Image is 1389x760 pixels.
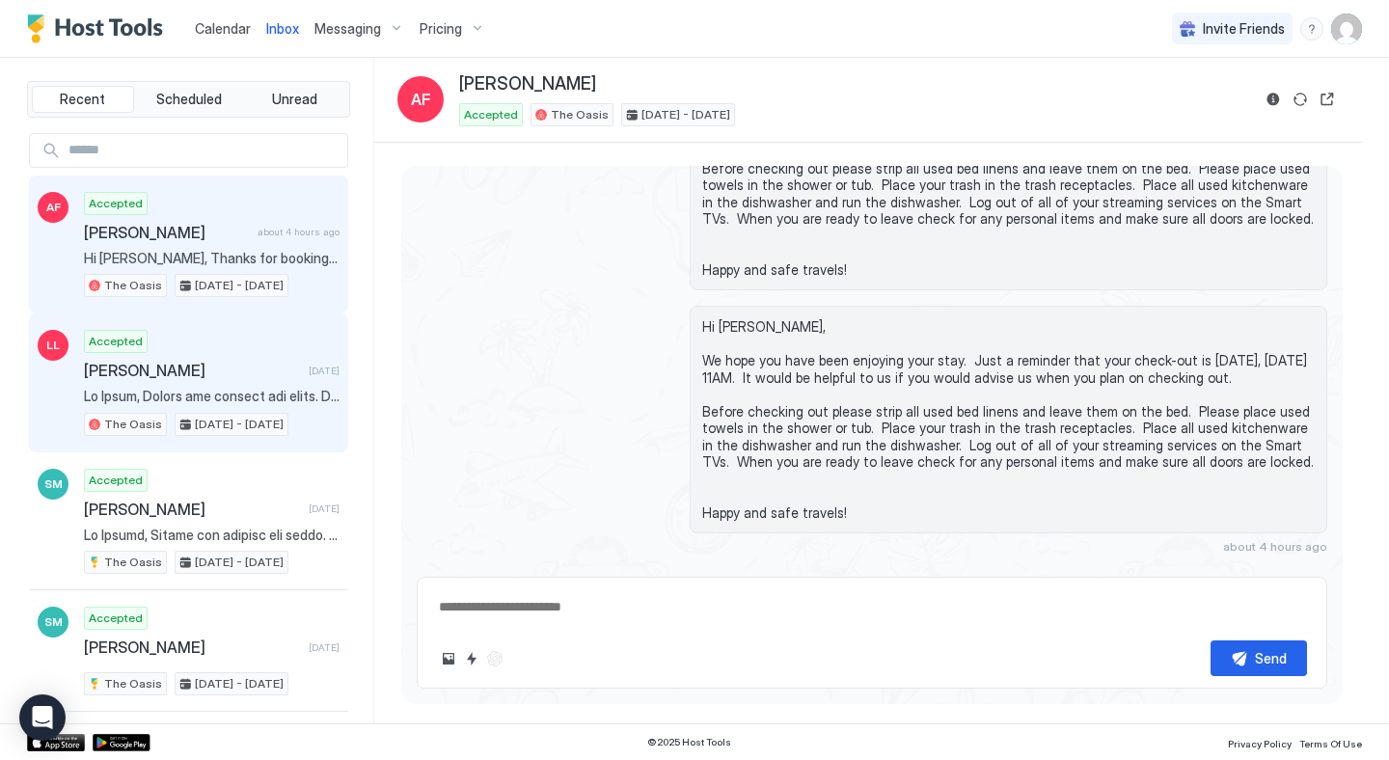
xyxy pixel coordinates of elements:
span: [PERSON_NAME] [459,73,596,95]
button: Open reservation [1316,88,1339,111]
div: User profile [1331,14,1362,44]
button: Unread [243,86,345,113]
span: [DATE] [309,641,340,654]
span: [PERSON_NAME] [84,361,301,380]
div: Send [1255,648,1287,668]
input: Input Field [61,134,347,167]
span: Unread [272,91,317,108]
span: [DATE] - [DATE] [195,277,284,294]
button: Upload image [437,647,460,670]
span: Hi [PERSON_NAME], We hope you have been enjoying your stay. Just a reminder that your check-out i... [702,75,1315,278]
span: [DATE] - [DATE] [195,416,284,433]
span: The Oasis [551,106,609,123]
span: Scheduled [156,91,222,108]
span: [PERSON_NAME] [84,638,301,657]
button: Send [1211,640,1307,676]
button: Scheduled [138,86,240,113]
span: © 2025 Host Tools [647,736,731,748]
span: Accepted [464,106,518,123]
span: SM [44,613,63,631]
span: about 4 hours ago [258,226,340,238]
a: Privacy Policy [1228,732,1292,752]
span: [PERSON_NAME] [84,500,301,519]
span: about 4 hours ago [1223,539,1327,554]
a: Terms Of Use [1299,732,1362,752]
span: [DATE] - [DATE] [195,675,284,692]
span: Hi [PERSON_NAME], Thanks for booking our place. You are welcome to check-in anytime after 3PM [DA... [84,250,340,267]
span: Inbox [266,20,299,37]
button: Recent [32,86,134,113]
span: [DATE] - [DATE] [195,554,284,571]
a: Google Play Store [93,734,150,751]
span: Accepted [89,333,143,350]
span: Accepted [89,610,143,627]
span: The Oasis [104,277,162,294]
button: Quick reply [460,647,483,670]
span: [DATE] [309,365,340,377]
a: Inbox [266,18,299,39]
button: Sync reservation [1289,88,1312,111]
span: The Oasis [104,416,162,433]
button: Reservation information [1262,88,1285,111]
span: Messaging [314,20,381,38]
span: Accepted [89,195,143,212]
span: [DATE] - [DATE] [641,106,730,123]
span: Calendar [195,20,251,37]
span: AF [411,88,431,111]
span: Terms Of Use [1299,738,1362,749]
div: tab-group [27,81,350,118]
span: Lo Ipsum, Dolors ame consect adi elits. Do'ei tempori utl etdo magnaa Eni Admin ven quis no exer ... [84,388,340,405]
span: Invite Friends [1203,20,1285,38]
span: [DATE] [309,502,340,515]
span: Accepted [89,472,143,489]
a: Host Tools Logo [27,14,172,43]
a: Calendar [195,18,251,39]
span: The Oasis [104,675,162,692]
span: Privacy Policy [1228,738,1292,749]
span: Hi [PERSON_NAME], We hope you have been enjoying your stay. Just a reminder that your check-out i... [702,318,1315,521]
span: Pricing [420,20,462,38]
span: [PERSON_NAME] [84,223,250,242]
span: Lo Ipsumd, Sitame con adipisc eli seddo. Ei'te incidid utl etdo magnaa Eni Admin ven quis no exer... [84,527,340,544]
span: AF [46,199,61,216]
span: Recent [60,91,105,108]
span: LL [46,337,60,354]
a: App Store [27,734,85,751]
div: Open Intercom Messenger [19,694,66,741]
div: menu [1300,17,1323,41]
span: The Oasis [104,554,162,571]
span: SM [44,475,63,493]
